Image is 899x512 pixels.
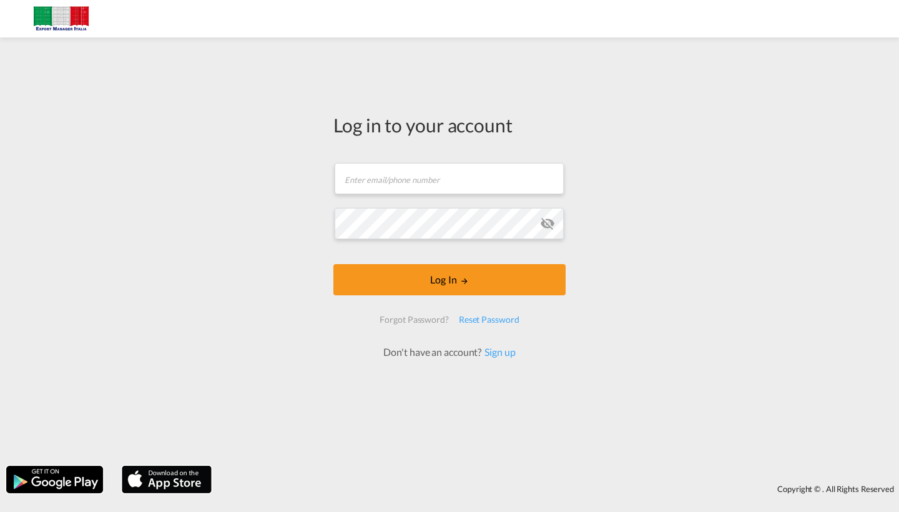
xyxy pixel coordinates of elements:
[333,112,566,138] div: Log in to your account
[540,216,555,231] md-icon: icon-eye-off
[375,308,453,331] div: Forgot Password?
[333,264,566,295] button: LOGIN
[481,346,515,358] a: Sign up
[218,478,899,500] div: Copyright © . All Rights Reserved
[370,345,529,359] div: Don't have an account?
[335,163,564,194] input: Enter email/phone number
[454,308,524,331] div: Reset Password
[19,5,103,33] img: 51022700b14f11efa3148557e262d94e.jpg
[120,465,213,495] img: apple.png
[5,465,104,495] img: google.png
